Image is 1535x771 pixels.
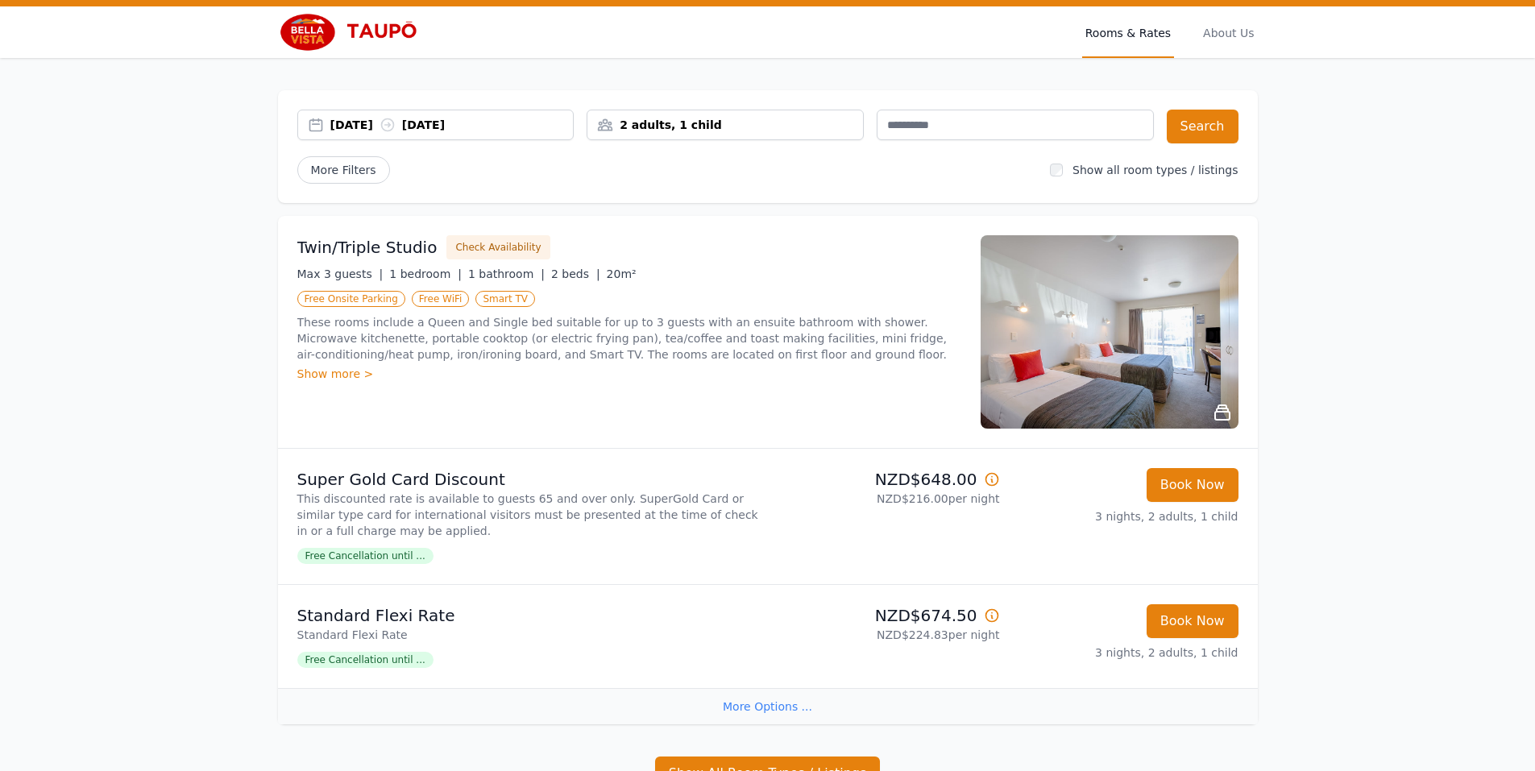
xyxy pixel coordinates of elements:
span: More Filters [297,156,390,184]
div: [DATE] [DATE] [330,117,574,133]
span: 20m² [607,267,637,280]
p: NZD$216.00 per night [774,491,1000,507]
span: Max 3 guests | [297,267,384,280]
div: 2 adults, 1 child [587,117,863,133]
span: Smart TV [475,291,535,307]
span: 2 beds | [551,267,600,280]
button: Search [1167,110,1238,143]
p: Super Gold Card Discount [297,468,761,491]
p: This discounted rate is available to guests 65 and over only. SuperGold Card or similar type card... [297,491,761,539]
label: Show all room types / listings [1072,164,1238,176]
h3: Twin/Triple Studio [297,236,438,259]
p: NZD$224.83 per night [774,627,1000,643]
span: Free Cancellation until ... [297,548,434,564]
span: Free Onsite Parking [297,291,405,307]
p: Standard Flexi Rate [297,604,761,627]
span: Free WiFi [412,291,470,307]
p: Standard Flexi Rate [297,627,761,643]
p: 3 nights, 2 adults, 1 child [1013,645,1238,661]
a: About Us [1200,6,1257,58]
a: Rooms & Rates [1082,6,1174,58]
p: 3 nights, 2 adults, 1 child [1013,508,1238,524]
img: Bella Vista Taupo [278,13,434,52]
p: NZD$648.00 [774,468,1000,491]
span: 1 bathroom | [468,267,545,280]
span: 1 bedroom | [389,267,462,280]
p: These rooms include a Queen and Single bed suitable for up to 3 guests with an ensuite bathroom w... [297,314,961,363]
p: NZD$674.50 [774,604,1000,627]
button: Check Availability [446,235,550,259]
button: Book Now [1147,604,1238,638]
button: Book Now [1147,468,1238,502]
div: Show more > [297,366,961,382]
span: Free Cancellation until ... [297,652,434,668]
div: More Options ... [278,688,1258,724]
